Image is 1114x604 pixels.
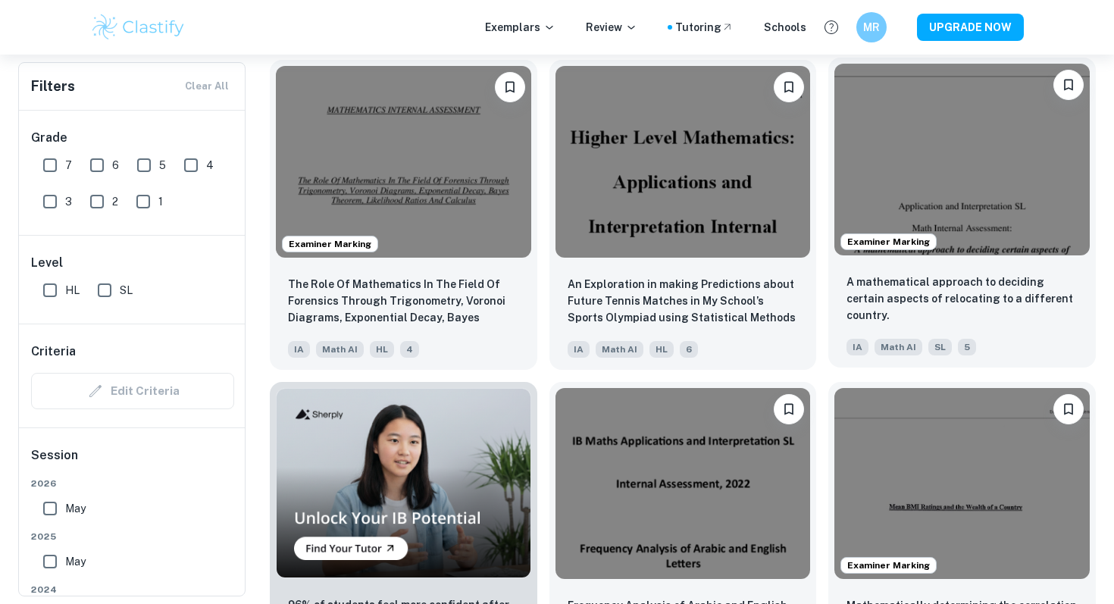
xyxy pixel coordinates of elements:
span: May [65,500,86,517]
a: Examiner MarkingBookmarkA mathematical approach to deciding certain aspects of relocating to a di... [828,60,1096,369]
span: 7 [65,157,72,174]
h6: MR [863,19,881,36]
p: A mathematical approach to deciding certain aspects of relocating to a different country. [846,274,1078,324]
span: May [65,553,86,570]
button: MR [856,12,887,42]
img: Thumbnail [276,388,531,578]
span: Examiner Marking [283,237,377,251]
span: 2024 [31,583,234,596]
span: 5 [958,339,976,355]
a: Examiner MarkingBookmarkThe Role Of Mathematics In The Field Of Forensics Through Trigonometry, V... [270,60,537,369]
span: HL [370,341,394,358]
a: BookmarkAn Exploration in making Predictions about Future Tennis Matches in My School’s Sports Ol... [549,60,817,369]
span: HL [649,341,674,358]
span: 4 [400,341,419,358]
span: 3 [65,193,72,210]
p: Exemplars [485,19,555,36]
button: Bookmark [774,394,804,424]
button: Help and Feedback [818,14,844,40]
p: An Exploration in making Predictions about Future Tennis Matches in My School’s Sports Olympiad u... [568,276,799,326]
button: UPGRADE NOW [917,14,1024,41]
img: Math AI IA example thumbnail: Mathematically determining the correlati [834,388,1090,579]
a: Tutoring [675,19,734,36]
span: 2 [112,193,118,210]
span: Math AI [875,339,922,355]
span: Math AI [316,341,364,358]
button: Bookmark [774,72,804,102]
h6: Grade [31,129,234,147]
span: 6 [680,341,698,358]
img: Math AI IA example thumbnail: An Exploration in making Predictions abo [555,66,811,257]
span: SL [928,339,952,355]
span: HL [65,282,80,299]
span: 2025 [31,530,234,543]
span: Math AI [596,341,643,358]
h6: Criteria [31,343,76,361]
span: SL [120,282,133,299]
span: IA [288,341,310,358]
p: The Role Of Mathematics In The Field Of Forensics Through Trigonometry, Voronoi Diagrams, Exponen... [288,276,519,327]
span: 1 [158,193,163,210]
button: Bookmark [1053,394,1084,424]
h6: Session [31,446,234,477]
img: Math AI IA example thumbnail: The Role Of Mathematics In The Field Of [276,66,531,257]
a: Schools [764,19,806,36]
p: Review [586,19,637,36]
span: IA [846,339,868,355]
div: Criteria filters are unavailable when searching by topic [31,373,234,409]
button: Bookmark [1053,70,1084,100]
span: IA [568,341,590,358]
h6: Level [31,254,234,272]
span: 5 [159,157,166,174]
span: 6 [112,157,119,174]
button: Bookmark [495,72,525,102]
h6: Filters [31,76,75,97]
img: Clastify logo [90,12,186,42]
span: Examiner Marking [841,235,936,249]
span: Examiner Marking [841,559,936,572]
span: 2026 [31,477,234,490]
img: Math AI IA example thumbnail: A mathematical approach to deciding cert [834,64,1090,255]
span: 4 [206,157,214,174]
img: Math AI IA example thumbnail: Frequency Analysis of Arabic and English [555,388,811,579]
